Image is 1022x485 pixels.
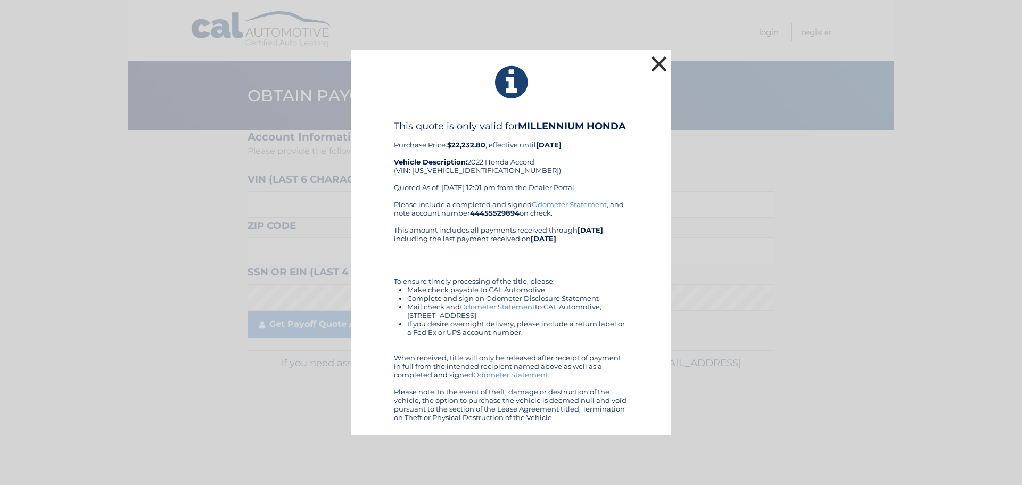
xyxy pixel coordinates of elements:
[407,319,628,336] li: If you desire overnight delivery, please include a return label or a Fed Ex or UPS account number.
[394,158,467,166] strong: Vehicle Description:
[447,141,485,149] b: $22,232.80
[394,120,628,200] div: Purchase Price: , effective until 2022 Honda Accord (VIN: [US_VEHICLE_IDENTIFICATION_NUMBER]) Quo...
[407,294,628,302] li: Complete and sign an Odometer Disclosure Statement
[578,226,603,234] b: [DATE]
[460,302,535,311] a: Odometer Statement
[532,200,607,209] a: Odometer Statement
[536,141,562,149] b: [DATE]
[518,120,626,132] b: MILLENNIUM HONDA
[394,120,628,132] h4: This quote is only valid for
[394,200,628,422] div: Please include a completed and signed , and note account number on check. This amount includes al...
[648,53,670,75] button: ×
[407,285,628,294] li: Make check payable to CAL Automotive
[473,371,548,379] a: Odometer Statement
[470,209,520,217] b: 44455529894
[407,302,628,319] li: Mail check and to CAL Automotive, [STREET_ADDRESS]
[531,234,556,243] b: [DATE]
